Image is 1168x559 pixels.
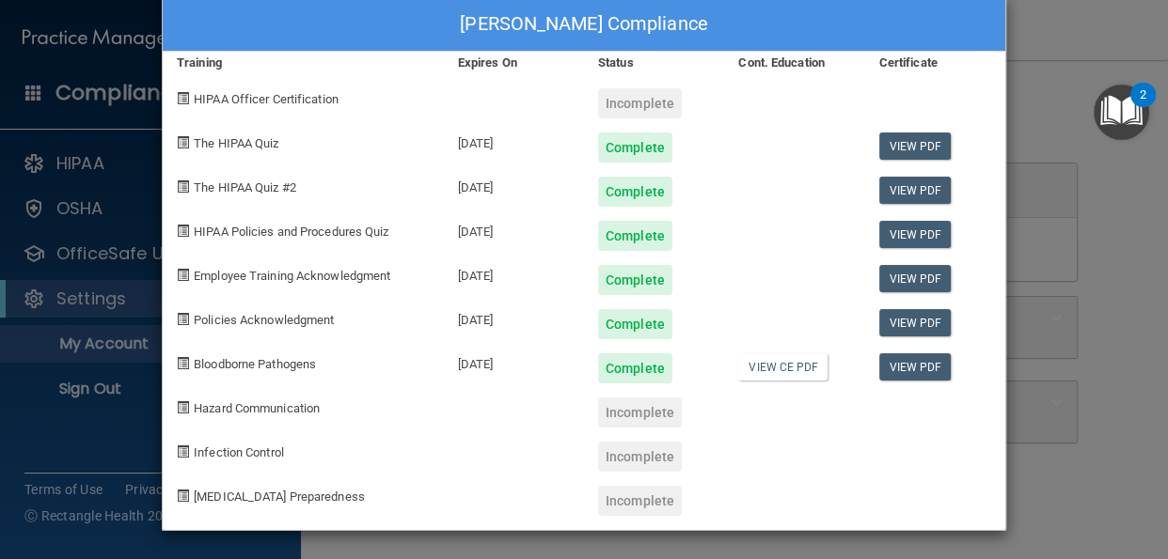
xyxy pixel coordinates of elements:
[444,118,584,163] div: [DATE]
[598,309,672,339] div: Complete
[194,180,296,194] span: The HIPAA Quiz #2
[598,177,672,207] div: Complete
[194,92,339,106] span: HIPAA Officer Certification
[444,251,584,295] div: [DATE]
[598,442,682,472] div: Incomplete
[598,265,672,295] div: Complete
[1094,85,1149,140] button: Open Resource Center, 2 new notifications
[163,52,444,74] div: Training
[879,353,952,380] a: View PDF
[879,309,952,336] a: View PDF
[444,295,584,339] div: [DATE]
[879,265,952,292] a: View PDF
[194,136,278,150] span: The HIPAA Quiz
[598,88,682,118] div: Incomplete
[879,132,952,160] a: View PDF
[598,132,672,163] div: Complete
[444,163,584,207] div: [DATE]
[444,52,584,74] div: Expires On
[1140,95,1146,119] div: 2
[194,357,316,371] span: Bloodborne Pathogens
[194,313,334,327] span: Policies Acknowledgment
[584,52,724,74] div: Status
[865,52,1005,74] div: Certificate
[194,489,365,504] span: [MEDICAL_DATA] Preparedness
[598,486,682,516] div: Incomplete
[194,225,388,239] span: HIPAA Policies and Procedures Quiz
[194,401,320,415] span: Hazard Communication
[598,221,672,251] div: Complete
[444,339,584,383] div: [DATE]
[444,207,584,251] div: [DATE]
[194,269,390,283] span: Employee Training Acknowledgment
[598,397,682,427] div: Incomplete
[194,445,284,459] span: Infection Control
[879,221,952,248] a: View PDF
[724,52,864,74] div: Cont. Education
[598,353,672,383] div: Complete
[738,353,828,380] a: View CE PDF
[879,177,952,204] a: View PDF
